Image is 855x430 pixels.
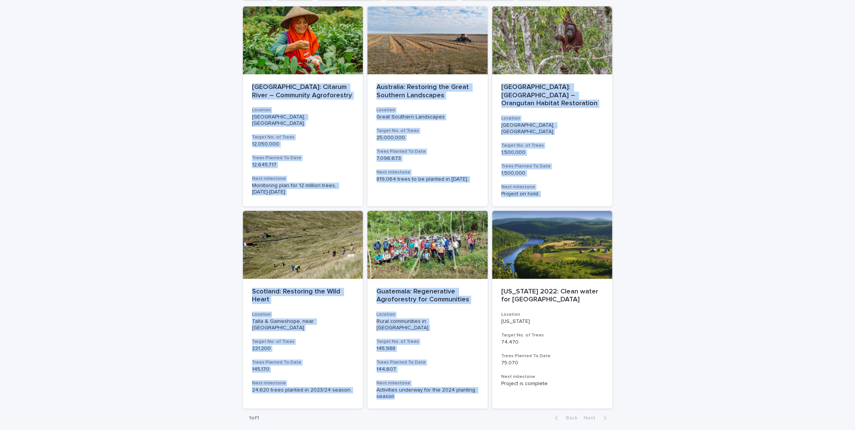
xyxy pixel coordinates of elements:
button: Next [580,415,612,421]
h3: Next milestone [252,380,354,386]
p: Australia: Restoring the Great Southern Landscapes [376,83,479,100]
h3: Target No. of Trees [376,339,479,345]
p: 145,988 [376,346,479,352]
p: [GEOGRAPHIC_DATA], [GEOGRAPHIC_DATA] [252,114,354,127]
h3: Next milestone [252,176,354,182]
h3: Trees Planted To Date [252,155,354,161]
a: Australia: Restoring the Great Southern LandscapesLocationGreat Southern LandscapesTarget No. of ... [367,6,488,206]
p: 1,500,000 [501,149,603,156]
h3: Next milestone [376,380,479,386]
p: Great Southern Landscapes [376,114,479,120]
a: [US_STATE] 2022: Clean water for [GEOGRAPHIC_DATA]Location[US_STATE]Target No. of Trees74,470Tree... [492,211,612,409]
h3: Next milestone [501,184,603,190]
p: Project on hold. [501,191,603,197]
h3: Target No. of Trees [501,332,603,338]
p: 7,096,673 [376,155,479,162]
p: 145,170 [252,366,354,373]
h3: Location [501,312,603,318]
h3: Target No. of Trees [501,143,603,149]
h3: Trees Planted To Date [501,163,603,169]
h3: Next milestone [376,169,479,175]
p: 819,064 trees to be planted in [DATE]. [376,176,479,183]
p: Monitoring plan for 12 million trees, [DATE]-[DATE] [252,183,354,195]
p: [US_STATE] [501,318,603,325]
p: [US_STATE] 2022: Clean water for [GEOGRAPHIC_DATA] [501,288,603,304]
h3: Target No. of Trees [376,128,479,134]
h3: Location [501,115,603,121]
h3: Trees Planted To Date [501,353,603,359]
a: Guatemala: Regenerative Agroforestry for CommunitiesLocationRural communities in [GEOGRAPHIC_DATA... [367,211,488,409]
p: 144,607 [376,366,479,373]
a: [GEOGRAPHIC_DATA]: [GEOGRAPHIC_DATA] – Orangutan Habitat RestorationLocation[GEOGRAPHIC_DATA], [G... [492,6,612,206]
p: Activities underway for the 2024 planting season [376,387,479,400]
p: [GEOGRAPHIC_DATA]: [GEOGRAPHIC_DATA] – Orangutan Habitat Restoration [501,83,603,108]
h3: Trees Planted To Date [376,149,479,155]
span: Next [583,415,600,421]
a: Scotland: Restoring the Wild HeartLocationTalla & Gameshope, near [GEOGRAPHIC_DATA]Target No. of ... [243,211,363,409]
p: 1,500,000 [501,170,603,177]
p: [GEOGRAPHIC_DATA]: Citarum River – Community Agroforestry [252,83,354,100]
h3: Target No. of Trees [252,134,354,140]
p: 74,470 [501,339,603,346]
h3: Next milestone [501,374,603,380]
h3: Target No. of Trees [252,339,354,345]
button: Back [549,415,580,421]
span: Back [561,415,577,421]
p: 221,200 [252,346,354,352]
p: 75,070 [501,360,603,366]
p: [GEOGRAPHIC_DATA], [GEOGRAPHIC_DATA] [501,122,603,135]
h3: Trees Planted To Date [376,359,479,365]
p: Talla & Gameshope, near [GEOGRAPHIC_DATA] [252,318,354,331]
p: 25,000,000 [376,135,479,141]
p: Rural communities in [GEOGRAPHIC_DATA] [376,318,479,331]
p: 12,645,717 [252,162,354,168]
h3: Location [376,312,479,318]
h3: Trees Planted To Date [252,359,354,365]
a: [GEOGRAPHIC_DATA]: Citarum River – Community AgroforestryLocation[GEOGRAPHIC_DATA], [GEOGRAPHIC_D... [243,6,363,206]
p: 1 of 1 [243,409,265,427]
p: Scotland: Restoring the Wild Heart [252,288,354,304]
h3: Location [252,107,354,113]
p: Project is complete. [501,381,603,387]
h3: Location [252,312,354,318]
p: Guatemala: Regenerative Agroforestry for Communities [376,288,479,304]
p: 24,620 trees planted in 2023/24 season. [252,387,354,393]
p: 12,050,000 [252,141,354,147]
h3: Location [376,107,479,113]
